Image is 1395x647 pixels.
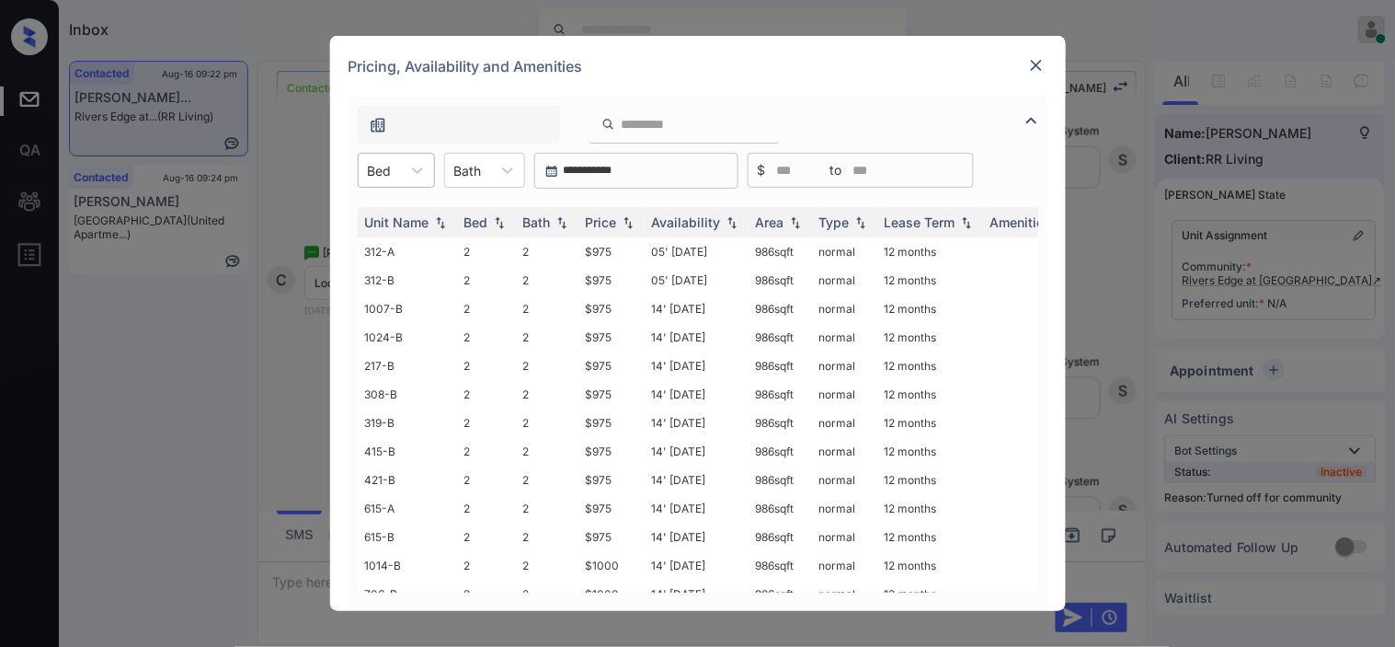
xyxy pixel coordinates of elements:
[553,216,571,229] img: sorting
[516,237,578,266] td: 2
[358,323,457,352] td: 1024-B
[885,214,955,230] div: Lease Term
[645,409,749,437] td: 14' [DATE]
[877,237,983,266] td: 12 months
[645,352,749,380] td: 14' [DATE]
[812,551,877,580] td: normal
[358,409,457,437] td: 319-B
[516,466,578,494] td: 2
[877,580,983,608] td: 12 months
[786,216,805,229] img: sorting
[749,580,812,608] td: 986 sqft
[516,523,578,551] td: 2
[358,551,457,580] td: 1014-B
[877,295,983,323] td: 12 months
[586,214,617,230] div: Price
[645,580,749,608] td: 14' [DATE]
[431,216,450,229] img: sorting
[877,352,983,380] td: 12 months
[990,214,1052,230] div: Amenities
[830,160,842,180] span: to
[645,437,749,466] td: 14' [DATE]
[516,580,578,608] td: 2
[578,295,645,323] td: $975
[516,551,578,580] td: 2
[652,214,721,230] div: Availability
[578,523,645,551] td: $975
[457,437,516,466] td: 2
[812,494,877,523] td: normal
[578,580,645,608] td: $1000
[645,266,749,295] td: 05' [DATE]
[749,323,812,352] td: 986 sqft
[464,214,488,230] div: Bed
[645,380,749,409] td: 14' [DATE]
[645,551,749,580] td: 14' [DATE]
[812,437,877,466] td: normal
[749,237,812,266] td: 986 sqft
[957,216,976,229] img: sorting
[330,36,1066,97] div: Pricing, Availability and Amenities
[645,237,749,266] td: 05' [DATE]
[578,237,645,266] td: $975
[812,466,877,494] td: normal
[358,466,457,494] td: 421-B
[457,323,516,352] td: 2
[358,237,457,266] td: 312-A
[358,437,457,466] td: 415-B
[457,494,516,523] td: 2
[645,323,749,352] td: 14' [DATE]
[578,551,645,580] td: $1000
[749,380,812,409] td: 986 sqft
[457,551,516,580] td: 2
[812,409,877,437] td: normal
[516,266,578,295] td: 2
[457,295,516,323] td: 2
[877,494,983,523] td: 12 months
[516,494,578,523] td: 2
[516,323,578,352] td: 2
[578,437,645,466] td: $975
[578,380,645,409] td: $975
[877,380,983,409] td: 12 months
[457,580,516,608] td: 2
[578,323,645,352] td: $975
[758,160,766,180] span: $
[877,551,983,580] td: 12 months
[645,523,749,551] td: 14' [DATE]
[645,466,749,494] td: 14' [DATE]
[1021,110,1043,132] img: icon-zuma
[756,214,784,230] div: Area
[457,409,516,437] td: 2
[457,466,516,494] td: 2
[1027,56,1046,75] img: close
[812,580,877,608] td: normal
[490,216,509,229] img: sorting
[819,214,850,230] div: Type
[516,437,578,466] td: 2
[369,116,387,134] img: icon-zuma
[645,494,749,523] td: 14' [DATE]
[877,409,983,437] td: 12 months
[812,523,877,551] td: normal
[812,323,877,352] td: normal
[601,116,615,133] img: icon-zuma
[877,266,983,295] td: 12 months
[749,352,812,380] td: 986 sqft
[749,494,812,523] td: 986 sqft
[812,237,877,266] td: normal
[749,266,812,295] td: 986 sqft
[578,409,645,437] td: $975
[812,352,877,380] td: normal
[578,266,645,295] td: $975
[358,494,457,523] td: 615-A
[457,352,516,380] td: 2
[457,523,516,551] td: 2
[578,352,645,380] td: $975
[877,466,983,494] td: 12 months
[578,466,645,494] td: $975
[516,380,578,409] td: 2
[358,352,457,380] td: 217-B
[457,380,516,409] td: 2
[457,237,516,266] td: 2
